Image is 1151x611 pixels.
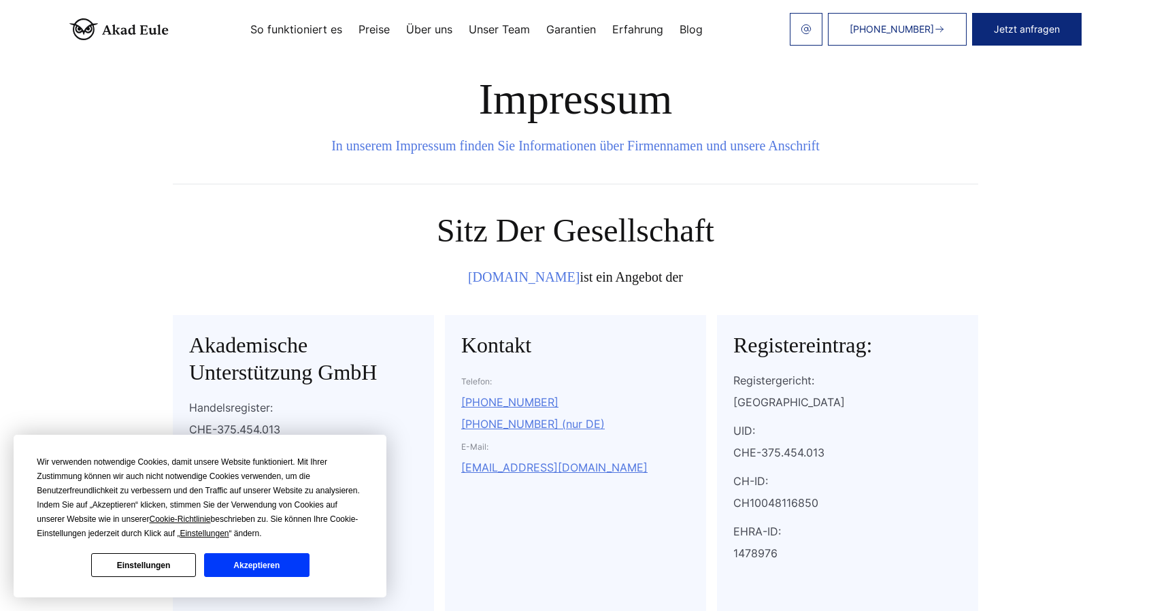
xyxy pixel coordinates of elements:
h2: Akademische Unterstützung GmbH [189,331,418,386]
p: Registergericht: [733,369,962,391]
div: [GEOGRAPHIC_DATA] [733,391,962,413]
h1: Impressum [173,75,978,124]
div: ist ein Angebot der [173,266,978,288]
img: logo [69,18,169,40]
button: Akzeptieren [204,553,309,577]
div: Wir verwenden notwendige Cookies, damit unsere Website funktioniert. Mit Ihrer Zustimmung können ... [37,455,363,541]
span: Telefon: [461,376,492,386]
a: Garantien [546,24,596,35]
a: Blog [680,24,703,35]
div: CH10048116850 [733,492,962,514]
a: [DOMAIN_NAME] [468,269,580,284]
button: Einstellungen [91,553,196,577]
a: [PHONE_NUMBER] [461,395,558,409]
a: Unser Team [469,24,530,35]
span: Einstellungen [180,529,229,538]
span: Cookie-Richtlinie [150,514,211,524]
a: [PHONE_NUMBER] [828,13,967,46]
h2: Kontakt [461,331,690,359]
a: So funktioniert es [250,24,342,35]
div: 1478976 [733,542,962,564]
span: E-Mail: [461,442,488,452]
p: CH-ID: [733,470,962,492]
img: email [801,24,812,35]
a: [EMAIL_ADDRESS][DOMAIN_NAME] [461,461,648,474]
div: In unserem Impressum finden Sie Informationen über Firmennamen und unsere Anschrift [173,135,978,156]
p: UID: [733,420,962,442]
a: Über uns [406,24,452,35]
h2: Sitz der Gesellschaft [173,212,978,250]
div: CHE-375.454.013 [189,418,418,440]
a: [PHONE_NUMBER] (nur DE) [461,417,605,431]
p: Handelsregister: [189,397,418,418]
p: EHRA-ID: [733,521,962,542]
button: Jetzt anfragen [972,13,1082,46]
span: [PHONE_NUMBER] [850,24,934,35]
div: Cookie Consent Prompt [14,435,386,597]
h2: Registereintrag: [733,331,962,359]
a: Preise [358,24,390,35]
a: Erfahrung [612,24,663,35]
div: CHE-375.454.013 [733,442,962,463]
